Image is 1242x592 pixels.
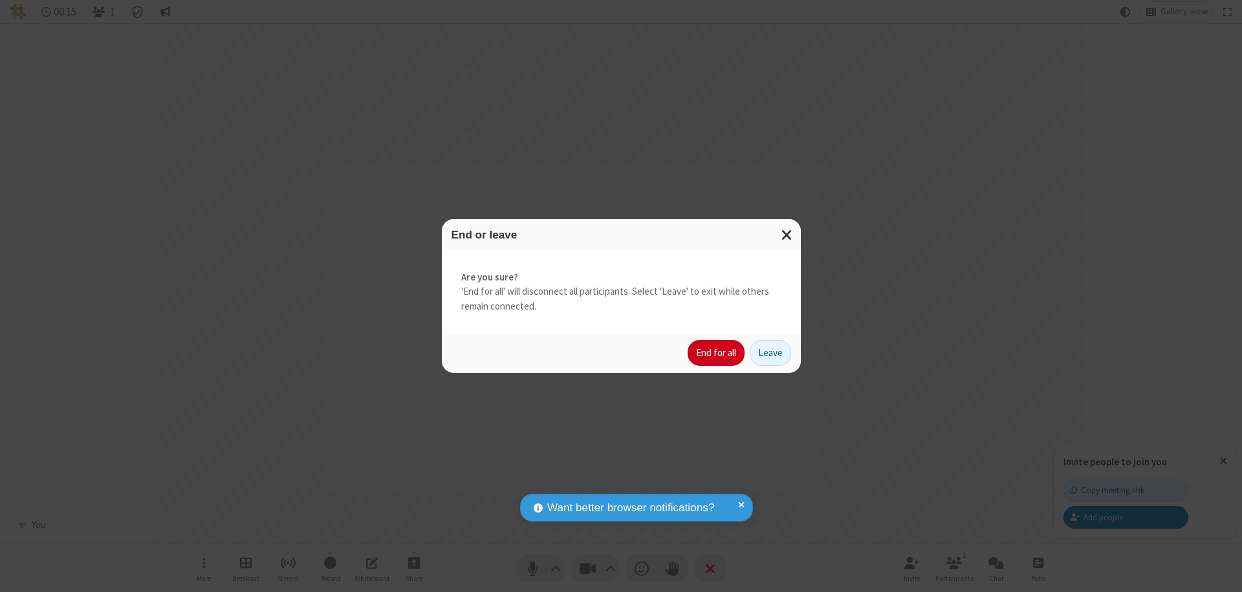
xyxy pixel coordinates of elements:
strong: Are you sure? [461,270,781,285]
span: Want better browser notifications? [547,500,714,516]
button: End for all [688,340,745,366]
button: Leave [750,340,791,366]
button: Close modal [774,219,801,251]
h3: End or leave [452,229,791,241]
div: 'End for all' will disconnect all participants. Select 'Leave' to exit while others remain connec... [442,251,801,333]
